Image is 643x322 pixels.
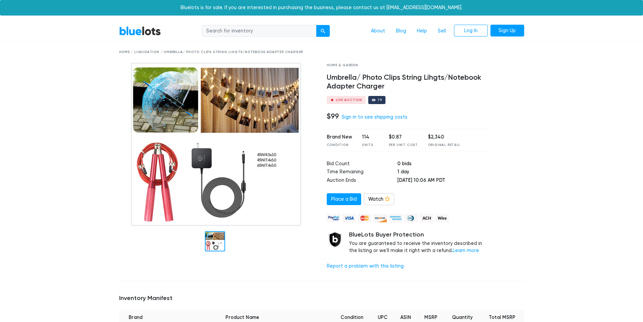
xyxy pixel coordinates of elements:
[327,160,398,169] td: Bid Count
[453,248,479,253] a: Learn more
[389,143,418,148] div: Per Unit Cost
[342,114,407,120] a: Sign in to see shipping costs
[389,214,402,222] img: american_express-ae2a9f97a040b4b41f6397f7637041a5861d5f99d0716c09922aba4e24c8547d.png
[454,25,488,37] a: Log In
[397,168,489,177] td: 1 day
[428,133,460,141] div: $2,340
[420,214,433,222] img: ach-b7992fed28a4f97f893c574229be66187b9afb3f1a8d16a4691d3d3140a8ab00.png
[490,25,524,37] a: Sign Up
[327,214,340,222] img: paypal_credit-80455e56f6e1299e8d57f40c0dcee7b8cd4ae79b9eccbfc37e2480457ba36de9.png
[389,133,418,141] div: $0.87
[327,143,352,148] div: Condition
[358,214,371,222] img: mastercard-42073d1d8d11d6635de4c079ffdb20a4f30a903dc55d1612383a1b395dd17f39.png
[327,231,344,248] img: buyer_protection_shield-3b65640a83011c7d3ede35a8e5a80bfdfaa6a97447f0071c1475b91a4b0b3d01.png
[327,177,398,185] td: Auction Ends
[349,231,490,254] div: You are guaranteed to receive the inventory described in the listing or we'll make it right with ...
[119,26,161,36] a: BlueLots
[327,112,339,121] h4: $99
[397,177,489,185] td: [DATE] 10:06 AM PDT
[327,193,361,205] a: Place a Bid
[119,50,524,55] div: Home / Liquidation / Umbrella/ Photo Clips String Lihgts/Notebook Adapter Charger
[391,25,411,38] a: Blog
[131,63,301,226] img: 7fb557bd-1c40-4be7-b7ae-f03be0d35523-1725517649.jpg
[327,133,352,141] div: Brand New
[336,98,363,102] div: Live Auction
[397,160,489,169] td: 0 bids
[202,25,317,37] input: Search for inventory
[411,25,432,38] a: Help
[327,168,398,177] td: Time Remaining
[377,98,382,102] div: 79
[366,25,391,38] a: About
[119,295,524,302] h5: Inventory Manifest
[349,231,490,239] h5: BlueLots Buyer Protection
[327,263,404,269] a: Report a problem with this listing
[373,214,387,222] img: discover-82be18ecfda2d062aad2762c1ca80e2d36a4073d45c9e0ffae68cd515fbd3d32.png
[435,214,449,222] img: wire-908396882fe19aaaffefbd8e17b12f2f29708bd78693273c0e28e3a24408487f.png
[428,143,460,148] div: Original Retail
[327,63,490,68] div: Home & Garden
[362,133,379,141] div: 114
[342,214,356,222] img: visa-79caf175f036a155110d1892330093d4c38f53c55c9ec9e2c3a54a56571784bb.png
[364,193,394,205] a: Watch
[327,73,490,91] h4: Umbrella/ Photo Clips String Lihgts/Notebook Adapter Charger
[432,25,451,38] a: Sell
[404,214,418,222] img: diners_club-c48f30131b33b1bb0e5d0e2dbd43a8bea4cb12cb2961413e2f4250e06c020426.png
[362,143,379,148] div: Units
